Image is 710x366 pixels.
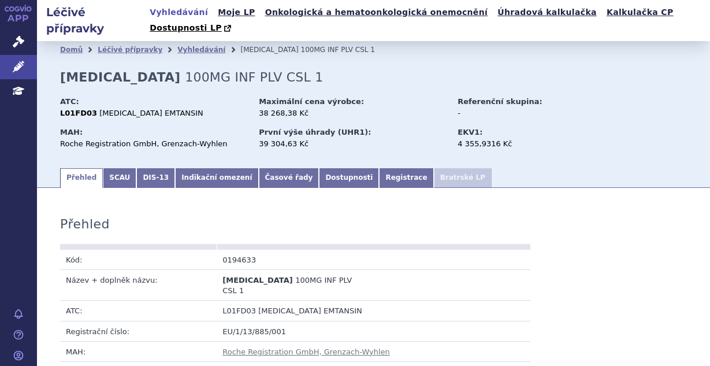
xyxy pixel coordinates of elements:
a: Přehled [60,168,103,188]
a: SCAU [103,168,136,188]
td: EU/1/13/885/001 [217,321,530,341]
div: 39 304,63 Kč [259,139,447,149]
a: Roche Registration GmbH, Grenzach-Wyhlen [222,347,390,356]
div: 38 268,38 Kč [259,108,447,119]
h3: Přehled [60,217,110,232]
strong: [MEDICAL_DATA] [60,70,180,84]
td: 0194633 [217,250,373,270]
td: Název + doplněk názvu: [60,270,217,301]
a: Úhradová kalkulačka [494,5,600,20]
strong: EKV1: [458,128,482,136]
strong: L01FD03 [60,109,97,117]
td: MAH: [60,341,217,361]
strong: ATC: [60,97,79,106]
a: Vyhledávání [146,5,211,20]
span: 100MG INF PLV CSL 1 [185,70,323,84]
span: [MEDICAL_DATA] EMTANSIN [99,109,203,117]
div: - [458,108,588,119]
strong: Maximální cena výrobce: [259,97,364,106]
a: Léčivé přípravky [98,46,162,54]
a: Časové řady [259,168,319,188]
span: [MEDICAL_DATA] EMTANSIN [258,306,362,315]
a: Kalkulačka CP [603,5,677,20]
a: Domů [60,46,83,54]
div: Roche Registration GmbH, Grenzach-Wyhlen [60,139,248,149]
a: DIS-13 [136,168,175,188]
td: Kód: [60,250,217,270]
a: Onkologická a hematoonkologická onemocnění [262,5,492,20]
a: Vyhledávání [177,46,225,54]
strong: Referenční skupina: [458,97,542,106]
strong: MAH: [60,128,83,136]
a: Registrace [379,168,433,188]
strong: První výše úhrady (UHR1): [259,128,371,136]
span: L01FD03 [222,306,256,315]
td: Registrační číslo: [60,321,217,341]
a: Moje LP [214,5,258,20]
a: Dostupnosti [319,168,379,188]
span: Dostupnosti LP [150,23,222,32]
span: [MEDICAL_DATA] [240,46,298,54]
div: 4 355,9316 Kč [458,139,588,149]
span: [MEDICAL_DATA] [222,276,292,284]
a: Dostupnosti LP [146,20,237,36]
a: Indikační omezení [175,168,258,188]
h2: Léčivé přípravky [37,4,146,36]
span: 100MG INF PLV CSL 1 [301,46,375,54]
td: ATC: [60,301,217,321]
